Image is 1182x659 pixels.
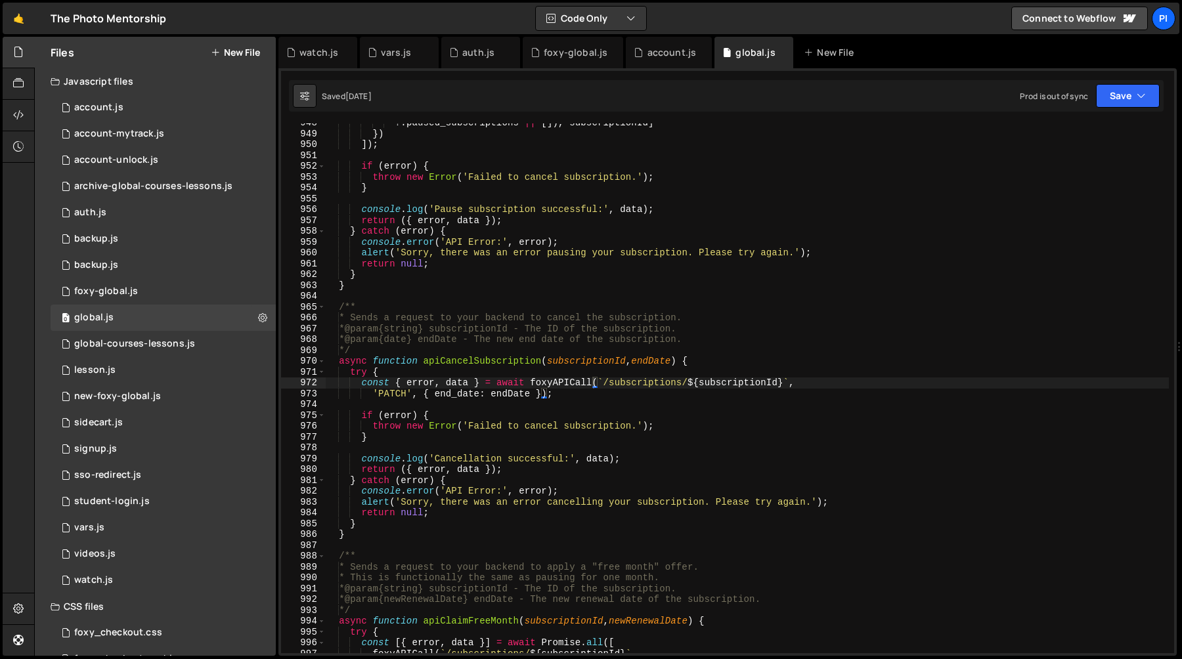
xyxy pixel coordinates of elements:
[51,147,276,173] div: 13533/41206.js
[35,593,276,620] div: CSS files
[281,259,326,270] div: 961
[281,356,326,367] div: 970
[381,46,411,59] div: vars.js
[281,215,326,226] div: 957
[281,442,326,454] div: 978
[281,432,326,443] div: 977
[281,161,326,172] div: 952
[281,280,326,291] div: 963
[74,627,162,639] div: foxy_checkout.css
[281,627,326,638] div: 995
[281,594,326,605] div: 992
[281,519,326,530] div: 985
[281,562,326,573] div: 989
[345,91,372,102] div: [DATE]
[281,172,326,183] div: 953
[74,233,118,245] div: backup.js
[51,383,276,410] div: 13533/40053.js
[322,91,372,102] div: Saved
[281,616,326,627] div: 994
[281,486,326,497] div: 982
[281,312,326,324] div: 966
[51,567,276,593] div: 13533/38527.js
[281,584,326,595] div: 991
[74,522,104,534] div: vars.js
[281,377,326,389] div: 972
[462,46,494,59] div: auth.js
[281,497,326,508] div: 983
[281,389,326,400] div: 973
[281,572,326,584] div: 990
[281,410,326,421] div: 975
[211,47,260,58] button: New File
[281,302,326,313] div: 965
[51,357,276,383] div: 13533/35472.js
[1011,7,1148,30] a: Connect to Webflow
[281,247,326,259] div: 960
[281,540,326,551] div: 987
[74,259,118,271] div: backup.js
[74,469,141,481] div: sso-redirect.js
[51,331,276,357] div: 13533/35292.js
[74,364,116,376] div: lesson.js
[51,278,276,305] div: 13533/34219.js
[51,305,276,331] div: 13533/39483.js
[51,200,276,226] div: 13533/34034.js
[281,334,326,345] div: 968
[804,46,859,59] div: New File
[281,291,326,302] div: 964
[281,454,326,465] div: 979
[281,529,326,540] div: 986
[281,129,326,140] div: 949
[74,312,114,324] div: global.js
[281,150,326,161] div: 951
[51,462,276,488] div: 13533/47004.js
[51,45,74,60] h2: Files
[74,548,116,560] div: videos.js
[51,173,276,200] div: 13533/43968.js
[74,417,123,429] div: sidecart.js
[281,475,326,486] div: 981
[281,399,326,410] div: 974
[281,182,326,194] div: 954
[74,338,195,350] div: global-courses-lessons.js
[74,286,138,297] div: foxy-global.js
[647,46,697,59] div: account.js
[536,7,646,30] button: Code Only
[51,95,276,121] div: 13533/34220.js
[281,194,326,205] div: 955
[74,128,164,140] div: account-mytrack.js
[735,46,775,59] div: global.js
[281,605,326,616] div: 993
[51,410,276,436] div: 13533/43446.js
[74,154,158,166] div: account-unlock.js
[51,488,276,515] div: 13533/46953.js
[281,345,326,356] div: 969
[51,252,276,278] div: 13533/45030.js
[3,3,35,34] a: 🤙
[281,421,326,432] div: 976
[35,68,276,95] div: Javascript files
[281,139,326,150] div: 950
[74,496,150,507] div: student-login.js
[299,46,338,59] div: watch.js
[281,269,326,280] div: 962
[281,464,326,475] div: 980
[51,515,276,541] div: 13533/38978.js
[1152,7,1175,30] a: Pi
[1020,91,1088,102] div: Prod is out of sync
[74,443,117,455] div: signup.js
[281,237,326,248] div: 959
[74,181,232,192] div: archive-global-courses-lessons.js
[51,226,276,252] div: 13533/45031.js
[74,102,123,114] div: account.js
[51,436,276,462] div: 13533/35364.js
[51,541,276,567] div: 13533/42246.js
[51,620,276,646] div: 13533/38507.css
[74,207,106,219] div: auth.js
[51,121,276,147] div: 13533/38628.js
[62,314,70,324] span: 0
[281,226,326,237] div: 958
[281,117,326,129] div: 948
